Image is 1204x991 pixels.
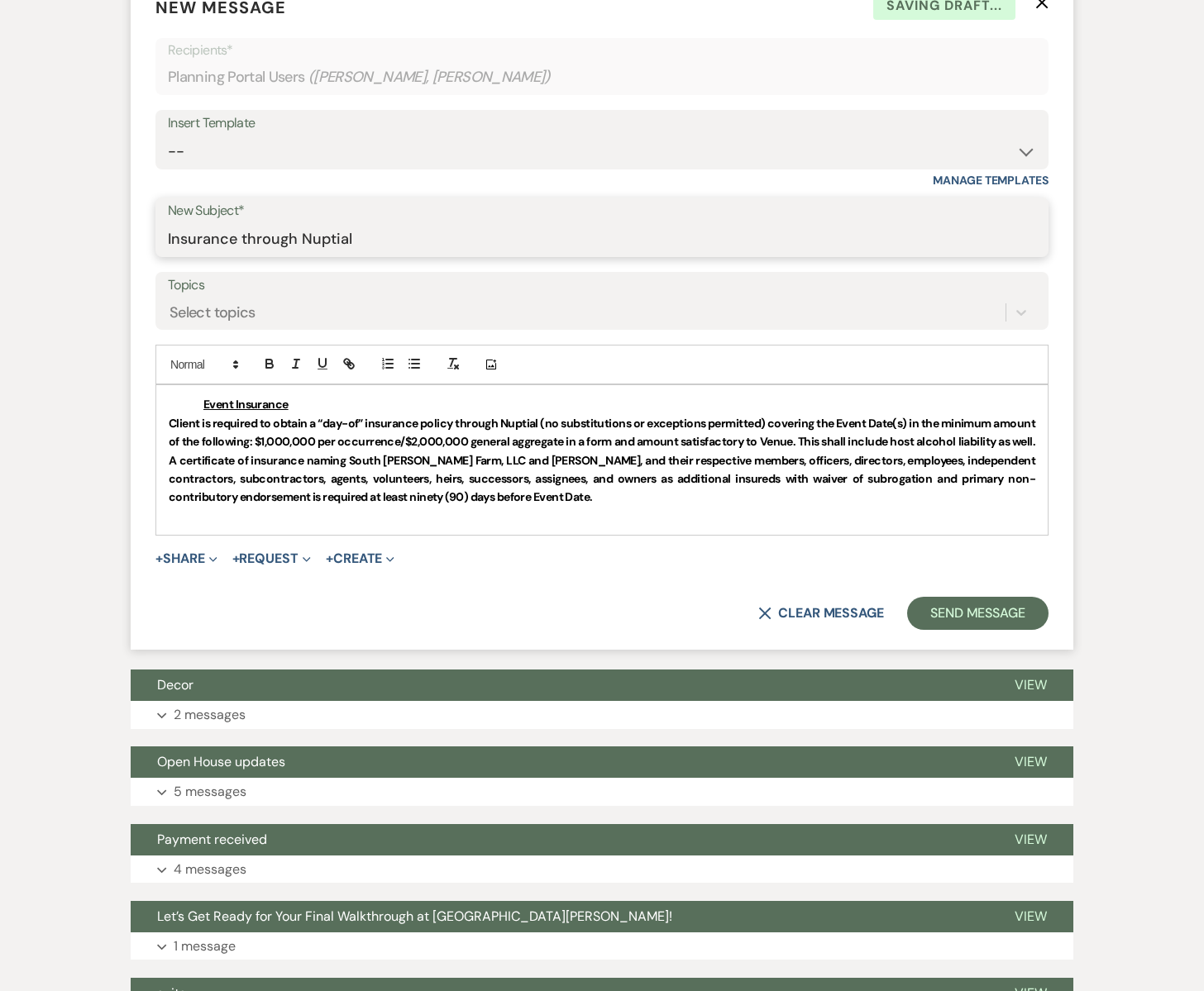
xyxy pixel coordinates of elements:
[168,274,1036,298] label: Topics
[988,901,1073,932] button: View
[131,824,988,855] button: Payment received
[131,855,1073,884] button: 4 messages
[758,607,884,620] button: Clear message
[157,676,193,693] span: Decor
[157,753,285,770] span: Open House updates
[1015,908,1047,925] span: View
[988,669,1073,701] button: View
[168,199,1036,223] label: New Subject*
[168,40,1036,61] p: Recipients*
[174,704,246,726] p: 2 messages
[203,397,289,412] u: Event Insurance
[131,746,988,778] button: Open House updates
[308,66,552,88] span: ( [PERSON_NAME], [PERSON_NAME] )
[232,552,240,565] span: +
[988,824,1073,855] button: View
[1015,753,1047,770] span: View
[170,302,256,324] div: Select topics
[168,61,1036,93] div: Planning Portal Users
[174,859,246,880] p: 4 messages
[131,932,1073,960] button: 1 message
[326,552,394,565] button: Create
[907,597,1049,630] button: Send Message
[326,552,333,565] span: +
[1015,831,1047,848] span: View
[157,831,267,848] span: Payment received
[131,778,1073,806] button: 5 messages
[168,112,1036,136] div: Insert Template
[174,781,246,803] p: 5 messages
[232,552,311,565] button: Request
[131,701,1073,729] button: 2 messages
[933,173,1049,188] a: Manage Templates
[131,901,988,932] button: Let’s Get Ready for Your Final Walkthrough at [GEOGRAPHIC_DATA][PERSON_NAME]!
[1015,676,1047,693] span: View
[988,746,1073,778] button: View
[169,416,1037,505] strong: Client is required to obtain a “day-of” insurance policy through Nuptial (no substitutions or exc...
[174,936,236,957] p: 1 message
[157,908,672,925] span: Let’s Get Ready for Your Final Walkthrough at [GEOGRAPHIC_DATA][PERSON_NAME]!
[131,669,988,701] button: Decor
[155,552,217,565] button: Share
[155,552,163,565] span: +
